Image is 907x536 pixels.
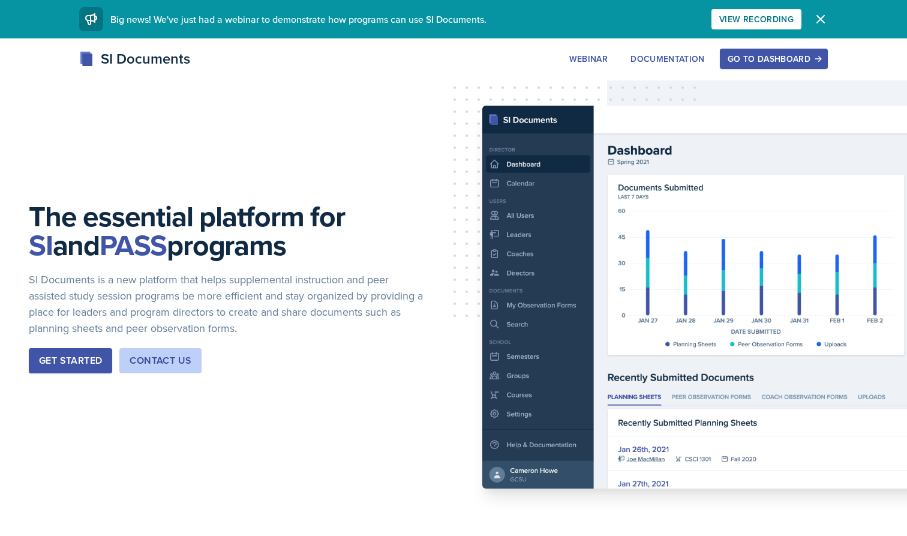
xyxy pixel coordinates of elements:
button: Webinar [561,49,615,69]
div: SI Documents [79,48,190,70]
button: Contact Us [119,348,202,373]
div: Go to Dashboard [728,54,820,64]
button: Get Started [29,348,112,373]
button: Go to Dashboard [720,49,828,69]
div: Documentation [630,54,705,64]
div: Contact Us [130,354,191,368]
span: Big news! We've just had a webinar to demonstrate how programs can use SI Documents. [110,13,486,26]
div: Webinar [569,54,608,64]
button: Documentation [623,49,713,69]
div: View Recording [719,14,794,24]
button: View Recording [711,9,801,29]
div: Get Started [39,354,102,368]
